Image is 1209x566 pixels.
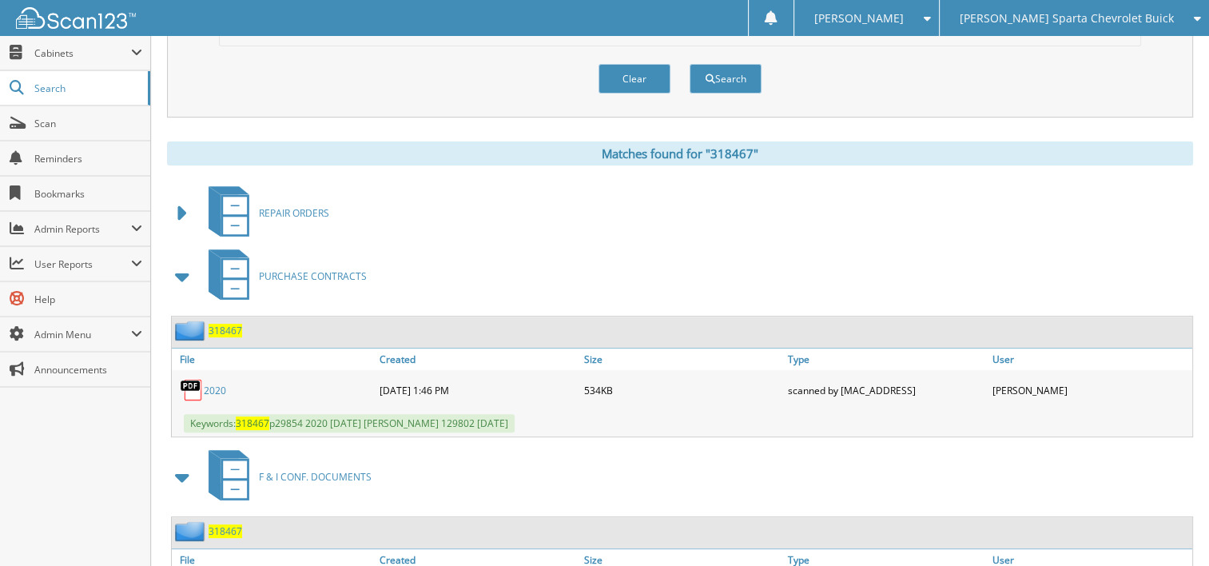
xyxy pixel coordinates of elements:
[259,470,372,484] span: F & I CONF. DOCUMENTS
[204,384,226,397] a: 2020
[988,349,1192,370] a: User
[580,349,784,370] a: Size
[199,245,367,308] a: PURCHASE CONTRACTS
[34,257,131,271] span: User Reports
[376,349,579,370] a: Created
[376,374,579,406] div: [DATE] 1:46 PM
[209,524,242,538] a: 318467
[34,152,142,165] span: Reminders
[34,46,131,60] span: Cabinets
[34,222,131,236] span: Admin Reports
[814,14,904,23] span: [PERSON_NAME]
[690,64,762,94] button: Search
[172,349,376,370] a: File
[180,378,204,402] img: PDF.png
[580,374,784,406] div: 534KB
[988,374,1192,406] div: [PERSON_NAME]
[34,187,142,201] span: Bookmarks
[259,269,367,283] span: PURCHASE CONTRACTS
[199,181,329,245] a: REPAIR ORDERS
[175,321,209,341] img: folder2.png
[784,349,988,370] a: Type
[199,445,372,508] a: F & I CONF. DOCUMENTS
[784,374,988,406] div: scanned by [MAC_ADDRESS]
[209,324,242,337] a: 318467
[960,14,1174,23] span: [PERSON_NAME] Sparta Chevrolet Buick
[34,82,140,95] span: Search
[184,414,515,432] span: Keywords: p29854 2020 [DATE] [PERSON_NAME] 129802 [DATE]
[259,206,329,220] span: REPAIR ORDERS
[34,328,131,341] span: Admin Menu
[167,141,1193,165] div: Matches found for "318467"
[16,7,136,29] img: scan123-logo-white.svg
[34,293,142,306] span: Help
[236,417,269,430] span: 318467
[34,117,142,130] span: Scan
[1129,489,1209,566] iframe: Chat Widget
[175,521,209,541] img: folder2.png
[599,64,670,94] button: Clear
[34,363,142,377] span: Announcements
